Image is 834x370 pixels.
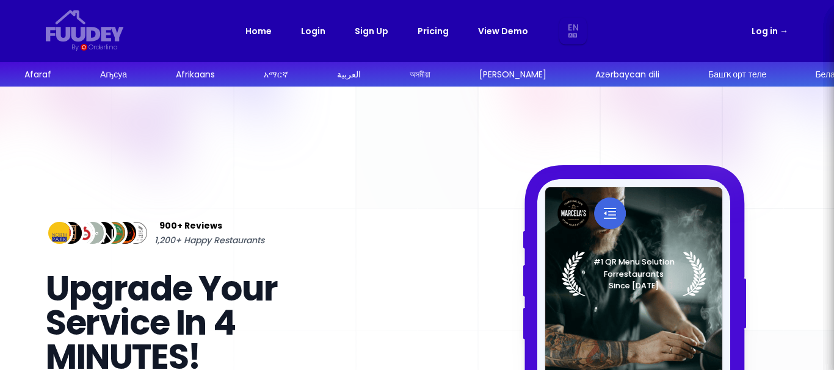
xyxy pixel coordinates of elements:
[264,68,288,81] div: አማርኛ
[478,24,528,38] a: View Demo
[245,24,272,38] a: Home
[176,68,215,81] div: Afrikaans
[154,233,264,247] span: 1,200+ Happy Restaurants
[122,219,150,247] img: Review Img
[418,24,449,38] a: Pricing
[68,219,95,247] img: Review Img
[101,219,128,247] img: Review Img
[479,68,546,81] div: [PERSON_NAME]
[46,219,73,247] img: Review Img
[159,218,222,233] span: 900+ Reviews
[337,68,361,81] div: العربية
[595,68,659,81] div: Azərbaycan dili
[112,219,139,247] img: Review Img
[57,219,84,247] img: Review Img
[780,25,788,37] span: →
[562,251,706,296] img: Laurel
[46,10,124,42] svg: {/* Added fill="currentColor" here */} {/* This rectangle defines the background. Its explicit fi...
[301,24,325,38] a: Login
[100,68,127,81] div: Аҧсуа
[24,68,51,81] div: Afaraf
[355,24,388,38] a: Sign Up
[89,42,117,52] div: Orderlina
[708,68,766,81] div: Башҡорт теле
[71,42,78,52] div: By
[410,68,430,81] div: অসমীয়া
[90,219,117,247] img: Review Img
[752,24,788,38] a: Log in
[79,219,106,247] img: Review Img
